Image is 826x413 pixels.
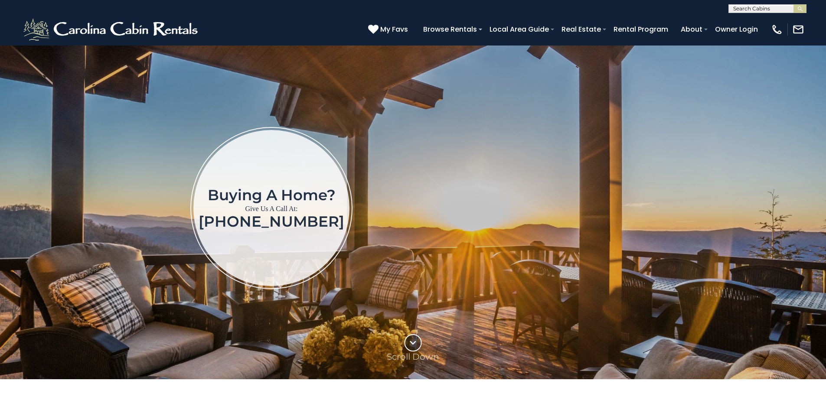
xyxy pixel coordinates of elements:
p: Scroll Down [387,351,439,362]
img: phone-regular-white.png [771,23,783,36]
a: My Favs [368,24,410,35]
p: Give Us A Call At: [199,203,344,215]
a: Owner Login [711,22,762,37]
a: Local Area Guide [485,22,553,37]
a: Rental Program [609,22,673,37]
img: White-1-2.png [22,16,202,42]
iframe: New Contact Form [492,91,775,325]
a: [PHONE_NUMBER] [199,212,344,231]
h1: Buying a home? [199,187,344,203]
a: Real Estate [557,22,605,37]
a: About [676,22,707,37]
span: My Favs [380,24,408,35]
a: Browse Rentals [419,22,481,37]
img: mail-regular-white.png [792,23,804,36]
